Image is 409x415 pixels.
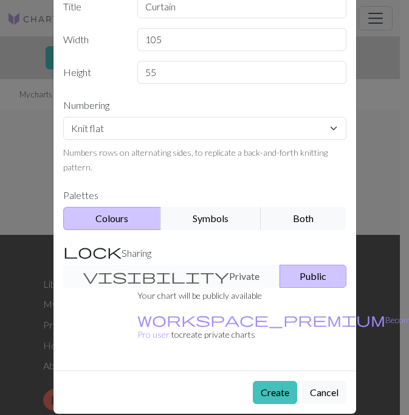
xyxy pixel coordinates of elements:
button: Colours [63,207,161,230]
label: Height [56,61,131,84]
button: Create [253,381,297,404]
span: workspace_premium [137,311,385,328]
label: Numbering [56,94,354,117]
button: Public [280,265,346,288]
label: Sharing [56,240,354,265]
label: Palettes [56,184,354,207]
label: Width [56,28,131,51]
small: Numbers rows on alternating sides, to replicate a back-and-forth knitting pattern. [63,147,328,172]
button: Symbols [160,207,261,230]
button: Cancel [302,381,346,404]
button: Both [261,207,346,230]
small: Your chart will be publicly available [137,290,262,301]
